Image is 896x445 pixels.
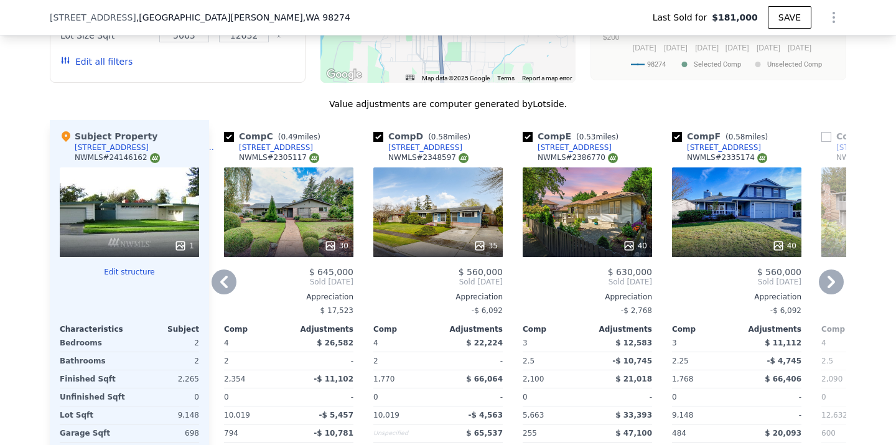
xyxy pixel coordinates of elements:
[821,393,826,401] span: 0
[60,267,199,277] button: Edit structure
[459,267,503,277] span: $ 560,000
[466,339,503,347] span: $ 22,224
[615,429,652,438] span: $ 47,100
[523,375,544,383] span: 2,100
[373,292,503,302] div: Appreciation
[608,153,618,163] img: NWMLS Logo
[726,44,749,52] text: [DATE]
[768,6,811,29] button: SAVE
[474,240,498,252] div: 35
[590,388,652,406] div: -
[757,44,780,52] text: [DATE]
[466,375,503,383] span: $ 66,064
[695,44,719,52] text: [DATE]
[132,370,199,388] div: 2,265
[132,334,199,352] div: 2
[291,388,353,406] div: -
[523,393,528,401] span: 0
[603,33,620,42] text: $200
[373,130,475,143] div: Comp D
[438,324,503,334] div: Adjustments
[276,34,281,39] button: Clear
[612,357,652,365] span: -$ 10,745
[672,411,693,419] span: 9,148
[373,411,399,419] span: 10,019
[765,339,801,347] span: $ 11,112
[571,133,623,141] span: ( miles)
[388,152,469,163] div: NWMLS # 2348597
[672,130,773,143] div: Comp F
[472,306,503,315] span: -$ 6,092
[373,143,462,152] a: [STREET_ADDRESS]
[821,429,836,438] span: 600
[239,143,313,152] div: [STREET_ADDRESS]
[523,429,537,438] span: 255
[739,406,801,424] div: -
[373,375,394,383] span: 1,770
[129,324,199,334] div: Subject
[174,240,194,252] div: 1
[224,324,289,334] div: Comp
[314,429,353,438] span: -$ 10,781
[373,324,438,334] div: Comp
[324,240,348,252] div: 30
[224,429,238,438] span: 794
[737,324,801,334] div: Adjustments
[303,12,350,22] span: , WA 98274
[224,292,353,302] div: Appreciation
[60,424,127,442] div: Garage Sqft
[522,75,572,82] a: Report a map error
[672,393,677,401] span: 0
[523,292,652,302] div: Appreciation
[694,60,741,68] text: Selected Comp
[523,130,623,143] div: Comp E
[422,75,490,82] span: Map data ©2025 Google
[770,306,801,315] span: -$ 6,092
[136,11,350,24] span: , [GEOGRAPHIC_DATA][PERSON_NAME]
[608,267,652,277] span: $ 630,000
[821,339,826,347] span: 4
[373,339,378,347] span: 4
[615,375,652,383] span: $ 21,018
[721,133,773,141] span: ( miles)
[132,388,199,406] div: 0
[653,11,712,24] span: Last Sold for
[224,375,245,383] span: 2,354
[132,352,199,370] div: 2
[224,130,325,143] div: Comp C
[687,143,761,152] div: [STREET_ADDRESS]
[523,352,585,370] div: 2.5
[60,130,157,143] div: Subject Property
[319,411,353,419] span: -$ 5,457
[423,133,475,141] span: ( miles)
[615,411,652,419] span: $ 33,393
[821,375,842,383] span: 2,090
[538,143,612,152] div: [STREET_ADDRESS]
[459,153,469,163] img: NWMLS Logo
[289,324,353,334] div: Adjustments
[50,11,136,24] span: [STREET_ADDRESS]
[75,143,149,152] div: [STREET_ADDRESS]
[50,98,846,110] div: Value adjustments are computer generated by Lotside .
[291,352,353,370] div: -
[821,411,847,419] span: 12,632
[757,153,767,163] img: NWMLS Logo
[314,375,353,383] span: -$ 11,102
[309,153,319,163] img: NWMLS Logo
[672,277,801,287] span: Sold [DATE]
[324,67,365,83] img: Google
[441,352,503,370] div: -
[239,152,319,163] div: NWMLS # 2305117
[672,375,693,383] span: 1,768
[224,352,286,370] div: 2
[373,393,378,401] span: 0
[523,277,652,287] span: Sold [DATE]
[373,352,436,370] div: 2
[579,133,596,141] span: 0.53
[132,424,199,442] div: 698
[388,143,462,152] div: [STREET_ADDRESS]
[224,393,229,401] span: 0
[373,424,436,442] div: Unspecified
[523,143,612,152] a: [STREET_ADDRESS]
[729,133,745,141] span: 0.58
